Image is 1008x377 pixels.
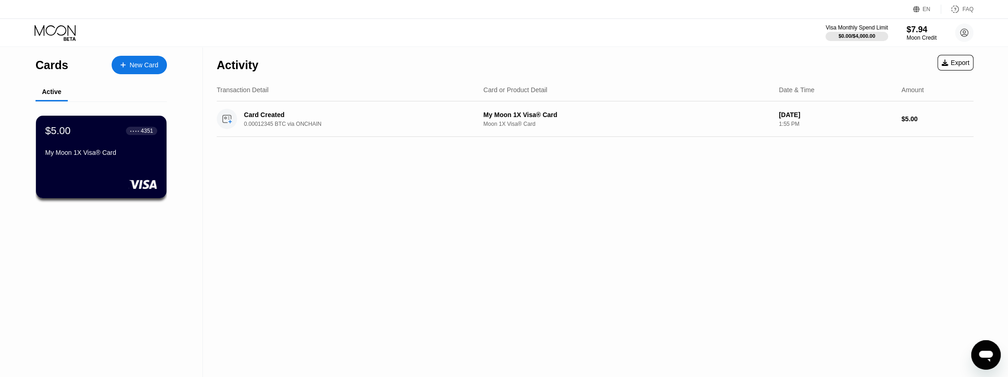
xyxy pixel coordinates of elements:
div: Export [942,59,969,66]
div: $5.00 [45,125,71,137]
div: Date & Time [779,86,814,94]
div: Amount [901,86,924,94]
div: Moon 1X Visa® Card [483,121,771,127]
div: Active [42,88,61,95]
div: Visa Monthly Spend Limit$0.00/$4,000.00 [825,24,888,41]
div: EN [923,6,931,12]
div: Card Created [244,111,461,118]
div: New Card [130,61,158,69]
div: My Moon 1X Visa® Card [483,111,771,118]
div: $5.00 [901,115,973,123]
div: FAQ [941,5,973,14]
div: 4351 [141,128,153,134]
div: $7.94Moon Credit [907,25,937,41]
div: Moon Credit [907,35,937,41]
div: FAQ [962,6,973,12]
div: Card or Product Detail [483,86,547,94]
div: 0.00012345 BTC via ONCHAIN [244,121,477,127]
iframe: Button to launch messaging window [971,340,1001,370]
div: Transaction Detail [217,86,268,94]
div: Card Created0.00012345 BTC via ONCHAINMy Moon 1X Visa® CardMoon 1X Visa® Card[DATE]1:55 PM$5.00 [217,101,973,137]
div: EN [913,5,941,14]
div: Export [937,55,973,71]
div: New Card [112,56,167,74]
div: $0.00 / $4,000.00 [838,33,875,39]
div: 1:55 PM [779,121,894,127]
div: ● ● ● ● [130,130,139,132]
div: $5.00● ● ● ●4351My Moon 1X Visa® Card [36,116,166,198]
div: My Moon 1X Visa® Card [45,149,157,156]
div: Activity [217,59,258,72]
div: Cards [36,59,68,72]
div: [DATE] [779,111,894,118]
div: Visa Monthly Spend Limit [825,24,888,31]
div: $7.94 [907,25,937,35]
